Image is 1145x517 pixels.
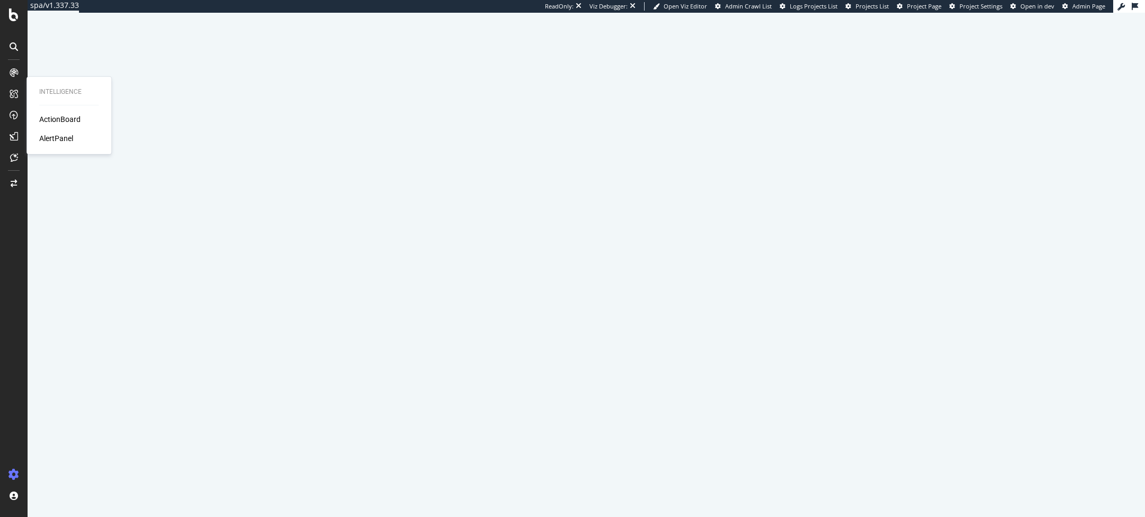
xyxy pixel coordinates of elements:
[39,87,99,97] div: Intelligence
[545,2,574,11] div: ReadOnly:
[653,2,707,11] a: Open Viz Editor
[1020,2,1054,10] span: Open in dev
[1062,2,1105,11] a: Admin Page
[845,2,889,11] a: Projects List
[725,2,772,10] span: Admin Crawl List
[790,2,838,10] span: Logs Projects List
[664,2,707,10] span: Open Viz Editor
[39,133,73,144] a: AlertPanel
[1010,2,1054,11] a: Open in dev
[897,2,941,11] a: Project Page
[1072,2,1105,10] span: Admin Page
[949,2,1002,11] a: Project Settings
[715,2,772,11] a: Admin Crawl List
[959,2,1002,10] span: Project Settings
[907,2,941,10] span: Project Page
[589,2,628,11] div: Viz Debugger:
[39,114,81,125] a: ActionBoard
[856,2,889,10] span: Projects List
[780,2,838,11] a: Logs Projects List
